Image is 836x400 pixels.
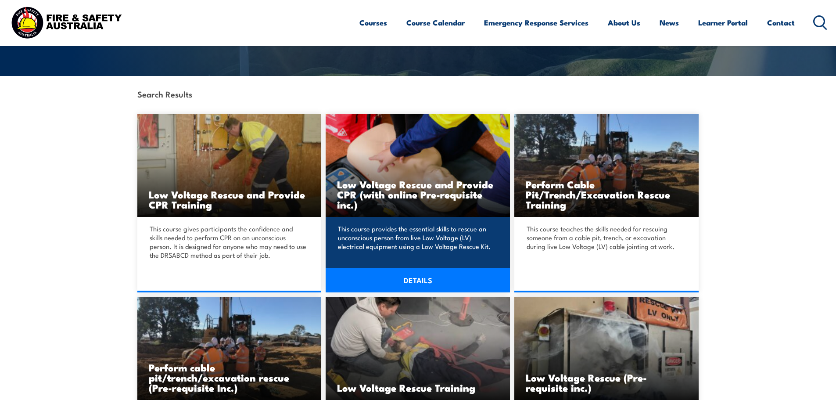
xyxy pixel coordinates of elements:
[337,179,499,209] h3: Low Voltage Rescue and Provide CPR (with online Pre-requisite inc.)
[326,268,510,292] a: DETAILS
[514,297,699,400] a: Low Voltage Rescue (Pre-requisite inc.)
[326,297,510,400] a: Low Voltage Rescue Training
[326,297,510,400] img: Low Voltage Rescue
[698,11,748,34] a: Learner Portal
[608,11,640,34] a: About Us
[337,382,499,393] h3: Low Voltage Rescue Training
[149,362,310,393] h3: Perform cable pit/trench/excavation rescue (Pre-requisite Inc.)
[137,114,322,217] a: Low Voltage Rescue and Provide CPR Training
[137,297,322,400] a: Perform cable pit/trench/excavation rescue (Pre-requisite Inc.)
[406,11,465,34] a: Course Calendar
[526,372,687,393] h3: Low Voltage Rescue (Pre-requisite inc.)
[149,189,310,209] h3: Low Voltage Rescue and Provide CPR Training
[514,114,699,217] img: Perform Cable Pit/Trench/Excavation Rescue TRAINING
[484,11,588,34] a: Emergency Response Services
[137,88,192,100] strong: Search Results
[660,11,679,34] a: News
[514,297,699,400] img: Low Voltage Rescue and Provide CPR TRAINING
[514,114,699,217] a: Perform Cable Pit/Trench/Excavation Rescue Training
[526,179,687,209] h3: Perform Cable Pit/Trench/Excavation Rescue Training
[137,114,322,217] img: Low Voltage Rescue and Provide CPR
[137,297,322,400] img: Perform Cable Pit/Trench/Excavation Rescue TRAINING
[150,224,307,259] p: This course gives participants the confidence and skills needed to perform CPR on an unconscious ...
[359,11,387,34] a: Courses
[326,114,510,217] img: Low Voltage Rescue and Provide CPR (with online Pre-requisite inc.)
[338,224,495,251] p: This course provides the essential skills to rescue an unconscious person from live Low Voltage (...
[527,224,684,251] p: This course teaches the skills needed for rescuing someone from a cable pit, trench, or excavatio...
[767,11,795,34] a: Contact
